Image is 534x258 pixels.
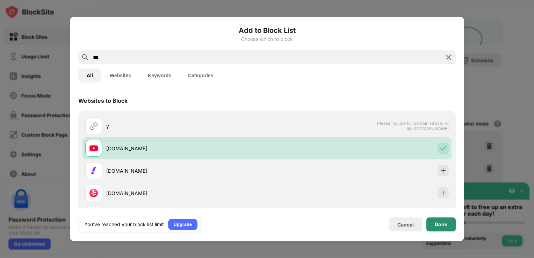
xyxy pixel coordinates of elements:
div: Websites to Block [78,97,128,104]
div: Choose which to block [78,36,456,42]
img: favicons [89,166,98,175]
div: Done [435,222,447,227]
button: Websites [101,69,139,83]
div: Upgrade [174,221,192,228]
button: All [78,69,101,83]
span: Please include full domain structure, like [DOMAIN_NAME] [377,121,449,131]
img: favicons [89,144,98,152]
button: Keywords [139,69,180,83]
div: [DOMAIN_NAME] [106,145,267,152]
div: Cancel [397,222,414,228]
div: [DOMAIN_NAME] [106,189,267,197]
div: y [106,122,267,130]
div: You’ve reached your block list limit [84,221,164,228]
img: search-close [445,53,453,62]
img: search.svg [81,53,89,62]
img: favicons [89,189,98,197]
img: url.svg [89,122,98,130]
button: Categories [180,69,222,83]
div: [DOMAIN_NAME] [106,167,267,174]
h6: Add to Block List [78,25,456,36]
